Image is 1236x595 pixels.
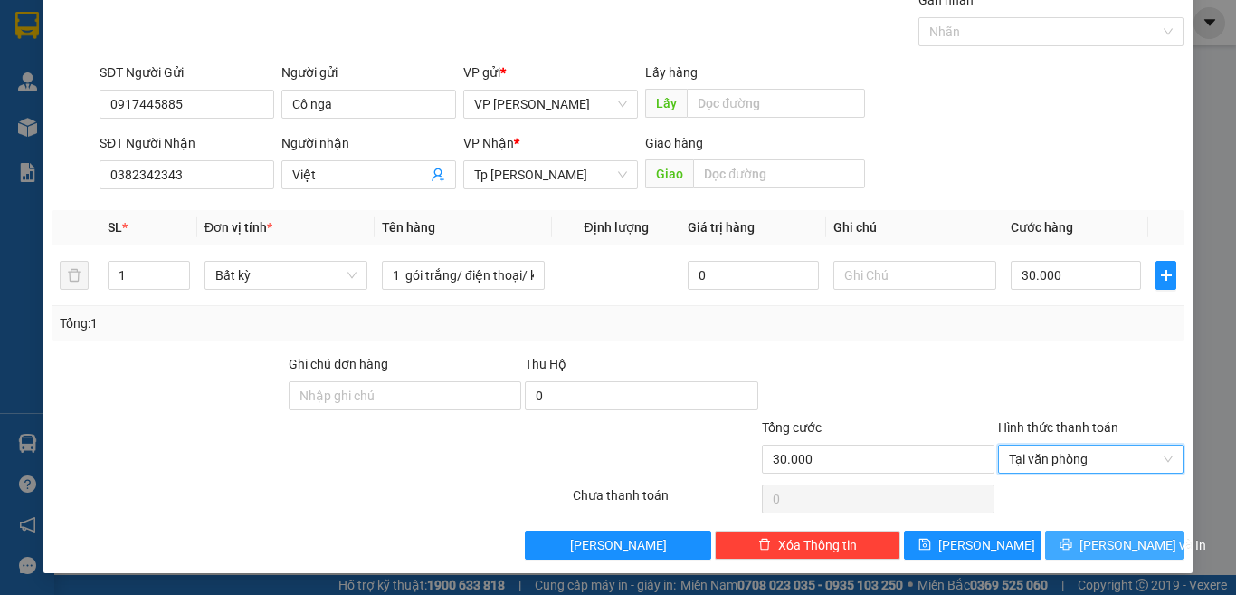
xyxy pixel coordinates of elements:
[100,133,274,153] div: SĐT Người Nhận
[525,357,566,371] span: Thu Hộ
[998,420,1118,435] label: Hình thức thanh toán
[645,136,703,150] span: Giao hàng
[758,538,771,552] span: delete
[645,65,698,80] span: Lấy hàng
[463,62,638,82] div: VP gửi
[382,220,435,235] span: Tên hàng
[108,220,122,235] span: SL
[1060,538,1072,552] span: printer
[571,485,760,517] div: Chưa thanh toán
[525,531,710,560] button: [PERSON_NAME]
[463,136,514,150] span: VP Nhận
[60,313,479,333] div: Tổng: 1
[289,357,388,371] label: Ghi chú đơn hàng
[778,535,857,555] span: Xóa Thông tin
[645,89,687,118] span: Lấy
[215,262,357,289] span: Bất kỳ
[688,261,818,290] input: 0
[918,538,931,552] span: save
[1079,535,1206,555] span: [PERSON_NAME] và In
[1155,261,1176,290] button: plus
[1011,220,1073,235] span: Cước hàng
[281,133,456,153] div: Người nhận
[762,420,822,435] span: Tổng cước
[474,161,627,188] span: Tp Hồ Chí Minh
[904,531,1042,560] button: save[PERSON_NAME]
[60,261,89,290] button: delete
[281,62,456,82] div: Người gửi
[833,261,996,290] input: Ghi Chú
[204,220,272,235] span: Đơn vị tính
[938,535,1035,555] span: [PERSON_NAME]
[570,535,667,555] span: [PERSON_NAME]
[382,261,545,290] input: VD: Bàn, Ghế
[1156,268,1175,283] span: plus
[645,159,693,188] span: Giao
[100,62,274,82] div: SĐT Người Gửi
[693,159,865,188] input: Dọc đường
[1045,531,1184,560] button: printer[PERSON_NAME] và In
[688,220,755,235] span: Giá trị hàng
[289,381,521,410] input: Ghi chú đơn hàng
[474,91,627,118] span: VP Phan Rang
[584,220,648,235] span: Định lượng
[715,531,900,560] button: deleteXóa Thông tin
[431,168,445,182] span: user-add
[1009,446,1173,473] span: Tại văn phòng
[687,89,865,118] input: Dọc đường
[826,210,1003,245] th: Ghi chú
